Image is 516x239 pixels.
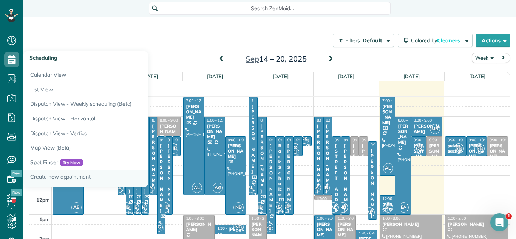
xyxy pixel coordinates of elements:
[273,73,289,79] a: [DATE]
[153,222,163,232] span: AG
[213,183,223,193] span: AG
[317,222,333,238] div: [PERSON_NAME]
[474,143,485,154] span: SB
[343,143,348,214] div: [PERSON_NAME]
[160,202,170,213] span: NB
[506,213,512,219] span: 1
[23,82,212,97] a: List View
[160,118,178,123] span: 8:00 - 9:00
[137,202,147,213] span: OK
[168,143,178,154] span: MB
[252,216,270,221] span: 1:00 - 3:00
[345,37,361,44] span: Filters:
[398,118,416,123] span: 8:00 - 1:00
[192,183,202,193] span: AL
[365,207,375,217] span: AE
[121,202,131,213] span: MB
[168,137,186,142] span: 9:00 - 1:00
[362,137,382,142] span: 9:00 - 10:00
[383,163,393,173] span: AL
[186,216,204,221] span: 1:00 - 3:00
[472,53,497,63] button: Week
[311,183,321,193] span: EA
[260,123,264,194] div: [PERSON_NAME]
[296,137,317,142] span: 9:00 - 10:00
[252,98,272,103] span: 7:00 - 12:00
[246,54,259,63] span: Sep
[353,137,373,142] span: 9:00 - 10:00
[233,222,244,232] span: NB
[23,126,212,141] a: Dispatch View - Vertical
[317,123,321,194] div: [PERSON_NAME]
[60,159,84,167] span: Try Now
[489,143,506,159] div: [PERSON_NAME]
[437,37,461,44] span: Cleaners
[23,97,212,111] a: Dispatch View - Weekly scheduling (Beta)
[260,118,278,123] span: 8:00 - 1:00
[490,137,510,142] span: 9:00 - 10:00
[403,73,420,79] a: [DATE]
[263,222,273,232] span: AG
[398,34,473,47] button: Colored byCleaners
[447,156,464,166] div: [PHONE_NUMBER]
[382,216,400,221] span: 1:00 - 3:00
[287,137,305,142] span: 9:00 - 1:00
[36,197,50,203] span: 12pm
[251,104,256,174] div: [PERSON_NAME]
[245,183,255,193] span: AL
[290,148,300,155] small: 1
[382,196,403,201] span: 12:00 - 1:00
[454,143,464,154] span: SB
[207,73,223,79] a: [DATE]
[229,55,323,63] h2: 14 – 20, 2025
[320,183,330,193] span: NB
[113,183,124,193] span: AL
[159,123,178,140] div: [PERSON_NAME]
[317,216,335,221] span: 1:00 - 5:00
[363,37,383,44] span: Default
[159,143,163,214] div: [PERSON_NAME]
[11,170,22,177] span: New
[207,118,227,123] span: 8:00 - 12:00
[254,202,264,213] span: NB
[399,202,409,213] span: EA
[145,183,155,193] span: EA
[371,142,389,147] span: 9:15 - 1:15
[414,137,434,142] span: 9:00 - 10:00
[175,137,196,142] span: 9:00 - 10:00
[160,137,178,142] span: 9:00 - 2:00
[382,202,393,224] div: [PERSON_NAME]
[383,202,393,213] span: AL
[469,73,485,79] a: [DATE]
[167,143,171,214] div: [PERSON_NAME]
[269,137,287,142] span: 9:00 - 2:00
[352,143,357,214] div: [PERSON_NAME]
[29,54,57,61] span: Scheduling
[287,143,291,214] div: [PERSON_NAME]
[23,140,212,155] a: Map View (Beta)
[142,73,158,79] a: [DATE]
[278,137,297,142] span: 9:00 - 1:00
[333,34,394,47] button: Filters: Default
[490,213,508,231] iframe: Intercom live chat
[281,202,291,213] span: SP
[23,155,212,170] a: Spot FinderTry Now
[411,37,463,44] span: Colored by
[338,73,354,79] a: [DATE]
[23,170,212,187] a: Create new appointment
[186,98,206,103] span: 7:00 - 12:00
[358,231,377,236] span: 1:45 - 6:45
[448,216,466,221] span: 1:00 - 3:00
[326,118,346,123] span: 8:00 - 12:00
[185,222,212,233] div: [PERSON_NAME]
[23,65,212,82] a: Calendar View
[429,143,440,176] div: [PERSON_NAME] Gubtna
[430,124,440,134] span: MB
[233,202,244,213] span: NB
[414,118,432,123] span: 8:00 - 9:00
[413,136,440,146] div: [PHONE_NUMBER]
[496,53,510,63] button: next
[447,222,505,227] div: [PERSON_NAME]
[382,104,393,126] div: [PERSON_NAME]
[228,137,246,142] span: 9:00 - 1:00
